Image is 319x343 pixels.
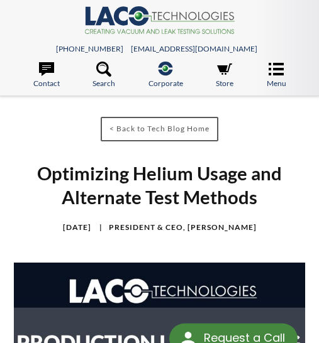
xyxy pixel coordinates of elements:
h1: Optimizing Helium Usage and Alternate Test Methods [14,161,305,209]
h4: [DATE] [63,222,91,232]
a: Menu [267,62,286,89]
a: Contact [33,62,60,89]
a: Store [216,62,233,89]
span: Corporate [148,77,183,89]
h4: President & CEO, [PERSON_NAME] [93,222,257,232]
a: [EMAIL_ADDRESS][DOMAIN_NAME] [131,44,257,53]
a: Search [92,62,115,89]
a: [PHONE_NUMBER] [56,44,123,53]
a: < Back to Tech Blog Home [101,117,218,141]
